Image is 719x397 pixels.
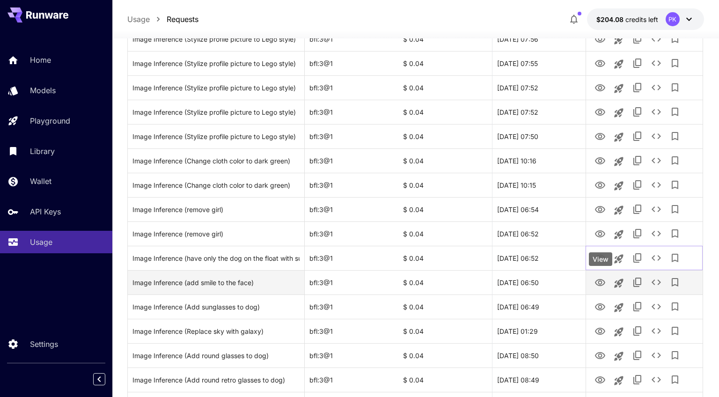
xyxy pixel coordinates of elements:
[591,102,609,121] button: View
[609,176,628,195] button: Launch in playground
[628,29,647,48] button: Copy TaskUUID
[591,224,609,243] button: View
[132,368,300,392] div: Click to copy prompt
[132,149,300,173] div: Click to copy prompt
[305,368,398,392] div: bfl:3@1
[647,224,666,243] button: See details
[591,272,609,292] button: View
[167,14,198,25] a: Requests
[628,78,647,97] button: Copy TaskUUID
[628,249,647,267] button: Copy TaskUUID
[609,79,628,98] button: Launch in playground
[628,54,647,73] button: Copy TaskUUID
[596,15,625,23] span: $204.08
[492,75,586,100] div: 27 Sep, 2025 07:52
[591,29,609,48] button: View
[132,246,300,270] div: Click to copy prompt
[305,197,398,221] div: bfl:3@1
[132,319,300,343] div: Click to copy prompt
[609,128,628,147] button: Launch in playground
[591,248,609,267] button: View
[305,221,398,246] div: bfl:3@1
[647,78,666,97] button: See details
[647,297,666,316] button: See details
[666,103,684,121] button: Add to library
[666,127,684,146] button: Add to library
[666,200,684,219] button: Add to library
[589,252,612,266] div: View
[609,152,628,171] button: Launch in playground
[305,246,398,270] div: bfl:3@1
[398,124,492,148] div: $ 0.04
[127,14,198,25] nav: breadcrumb
[647,249,666,267] button: See details
[398,221,492,246] div: $ 0.04
[132,173,300,197] div: Click to copy prompt
[628,370,647,389] button: Copy TaskUUID
[666,29,684,48] button: Add to library
[666,54,684,73] button: Add to library
[305,75,398,100] div: bfl:3@1
[666,297,684,316] button: Add to library
[647,103,666,121] button: See details
[666,322,684,340] button: Add to library
[30,338,58,350] p: Settings
[628,103,647,121] button: Copy TaskUUID
[492,51,586,75] div: 27 Sep, 2025 07:55
[628,346,647,365] button: Copy TaskUUID
[398,246,492,270] div: $ 0.04
[305,148,398,173] div: bfl:3@1
[628,151,647,170] button: Copy TaskUUID
[647,322,666,340] button: See details
[30,85,56,96] p: Models
[628,297,647,316] button: Copy TaskUUID
[591,78,609,97] button: View
[591,370,609,389] button: View
[647,29,666,48] button: See details
[398,368,492,392] div: $ 0.04
[132,125,300,148] div: Click to copy prompt
[492,246,586,270] div: 26 Sep, 2025 06:52
[305,27,398,51] div: bfl:3@1
[591,175,609,194] button: View
[398,27,492,51] div: $ 0.04
[666,78,684,97] button: Add to library
[132,51,300,75] div: Click to copy prompt
[492,197,586,221] div: 26 Sep, 2025 06:54
[666,176,684,194] button: Add to library
[398,100,492,124] div: $ 0.04
[398,51,492,75] div: $ 0.04
[398,173,492,197] div: $ 0.04
[398,148,492,173] div: $ 0.04
[30,236,52,248] p: Usage
[305,51,398,75] div: bfl:3@1
[591,321,609,340] button: View
[30,146,55,157] p: Library
[596,15,658,24] div: $204.08039
[305,319,398,343] div: bfl:3@1
[30,206,61,217] p: API Keys
[609,347,628,366] button: Launch in playground
[609,103,628,122] button: Launch in playground
[492,100,586,124] div: 27 Sep, 2025 07:52
[591,199,609,219] button: View
[647,346,666,365] button: See details
[305,294,398,319] div: bfl:3@1
[305,124,398,148] div: bfl:3@1
[492,270,586,294] div: 26 Sep, 2025 06:50
[305,100,398,124] div: bfl:3@1
[492,221,586,246] div: 26 Sep, 2025 06:52
[609,250,628,268] button: Launch in playground
[609,274,628,293] button: Launch in playground
[492,124,586,148] div: 27 Sep, 2025 07:50
[492,368,586,392] div: 22 Sep, 2025 08:49
[647,127,666,146] button: See details
[591,346,609,365] button: View
[591,53,609,73] button: View
[132,271,300,294] div: Click to copy prompt
[666,151,684,170] button: Add to library
[647,273,666,292] button: See details
[666,370,684,389] button: Add to library
[127,14,150,25] p: Usage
